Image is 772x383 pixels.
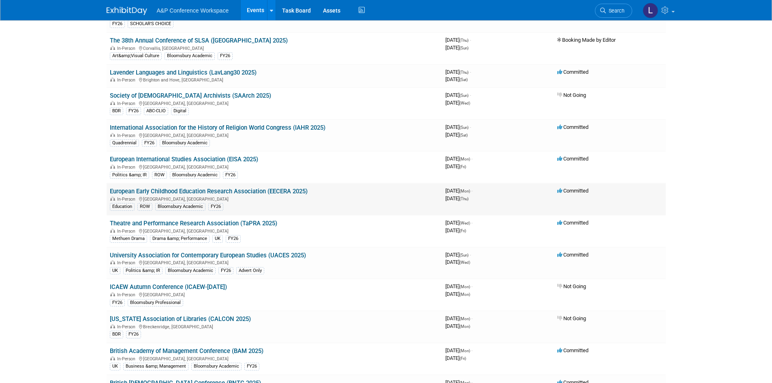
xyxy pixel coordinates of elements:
[471,315,473,321] span: -
[110,156,258,163] a: European International Studies Association (EISA 2025)
[557,283,586,289] span: Not Going
[460,125,468,130] span: (Sun)
[110,356,115,360] img: In-Person Event
[470,124,471,130] span: -
[110,37,288,44] a: The 38th Annual Conference of SLSA ([GEOGRAPHIC_DATA] 2025)
[460,260,470,265] span: (Wed)
[110,203,135,210] div: Education
[117,46,138,51] span: In-Person
[557,92,586,98] span: Not Going
[117,197,138,202] span: In-Person
[445,76,468,82] span: [DATE]
[110,101,115,105] img: In-Person Event
[117,133,138,138] span: In-Person
[643,3,658,18] img: Lianna Iwanikiw
[460,356,466,361] span: (Fri)
[460,189,470,193] span: (Mon)
[223,171,238,179] div: FY26
[191,363,242,370] div: Bloomsbury Academic
[218,267,233,274] div: FY26
[460,221,470,225] span: (Wed)
[110,267,120,274] div: UK
[126,331,141,338] div: FY26
[117,324,138,330] span: In-Person
[460,324,470,329] span: (Mon)
[471,347,473,353] span: -
[460,317,470,321] span: (Mon)
[236,267,264,274] div: Advert Only
[128,20,173,28] div: SCHOLAR'S CHOICE
[557,220,588,226] span: Committed
[460,38,468,43] span: (Thu)
[557,124,588,130] span: Committed
[110,355,439,362] div: [GEOGRAPHIC_DATA], [GEOGRAPHIC_DATA]
[110,283,227,291] a: ICAEW Autumn Conference (ICAEW-[DATE])
[110,292,115,296] img: In-Person Event
[471,156,473,162] span: -
[460,157,470,161] span: (Mon)
[107,7,147,15] img: ExhibitDay
[110,260,115,264] img: In-Person Event
[470,69,471,75] span: -
[110,252,306,259] a: University Association for Contemporary European Studies (UACES 2025)
[110,347,263,355] a: British Academy of Management Conference (BAM 2025)
[123,267,163,274] div: Politics &amp; IR
[117,101,138,106] span: In-Person
[110,133,115,137] img: In-Person Event
[460,292,470,297] span: (Mon)
[117,77,138,83] span: In-Person
[445,132,468,138] span: [DATE]
[470,92,471,98] span: -
[445,283,473,289] span: [DATE]
[445,259,470,265] span: [DATE]
[226,235,241,242] div: FY26
[445,69,471,75] span: [DATE]
[128,299,183,306] div: Bloomsbury Professional
[606,8,624,14] span: Search
[110,45,439,51] div: Corvallis, [GEOGRAPHIC_DATA]
[471,220,473,226] span: -
[110,259,439,265] div: [GEOGRAPHIC_DATA], [GEOGRAPHIC_DATA]
[460,133,468,137] span: (Sat)
[445,92,471,98] span: [DATE]
[110,195,439,202] div: [GEOGRAPHIC_DATA], [GEOGRAPHIC_DATA]
[152,171,167,179] div: ROW
[160,139,210,147] div: Bloomsbury Academic
[445,37,471,43] span: [DATE]
[244,363,259,370] div: FY26
[445,124,471,130] span: [DATE]
[445,156,473,162] span: [DATE]
[557,252,588,258] span: Committed
[460,229,466,233] span: (Fri)
[445,252,471,258] span: [DATE]
[445,100,470,106] span: [DATE]
[110,227,439,234] div: [GEOGRAPHIC_DATA], [GEOGRAPHIC_DATA]
[460,77,468,82] span: (Sat)
[110,299,125,306] div: FY26
[470,37,471,43] span: -
[557,156,588,162] span: Committed
[460,93,468,98] span: (Sun)
[445,323,470,329] span: [DATE]
[110,331,123,338] div: BDR
[445,45,468,51] span: [DATE]
[460,70,468,75] span: (Thu)
[117,260,138,265] span: In-Person
[557,347,588,353] span: Committed
[445,220,473,226] span: [DATE]
[445,347,473,353] span: [DATE]
[110,235,147,242] div: Methuen Drama
[110,139,139,147] div: Quadrennial
[445,188,473,194] span: [DATE]
[110,163,439,170] div: [GEOGRAPHIC_DATA], [GEOGRAPHIC_DATA]
[110,20,125,28] div: FY26
[208,203,223,210] div: FY26
[110,92,271,99] a: Society of [DEMOGRAPHIC_DATA] Archivists (SAArch 2025)
[150,235,210,242] div: Drama &amp; Performance
[557,315,586,321] span: Not Going
[110,124,325,131] a: International Association for the History of Religion World Congress (IAHR 2025)
[110,165,115,169] img: In-Person Event
[110,188,308,195] a: European Early Childhood Education Research Association (EECERA 2025)
[110,315,251,323] a: [US_STATE] Association of Libraries (CALCON 2025)
[110,69,257,76] a: Lavender Languages and Linguistics (LavLang30 2025)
